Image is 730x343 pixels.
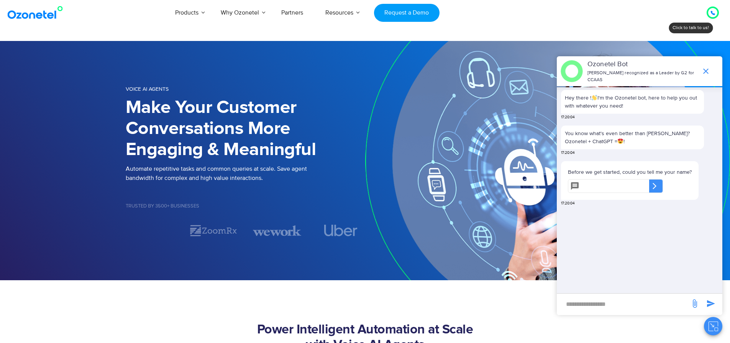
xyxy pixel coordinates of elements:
div: new-msg-input [561,297,686,311]
p: You know what's even better than [PERSON_NAME]? Ozonetel + ChatGPT = ! [565,129,700,145]
div: 2 / 7 [189,224,238,237]
a: Request a Demo [374,4,440,22]
h5: Trusted by 3500+ Businesses [126,204,365,209]
span: end chat or minimize [698,64,714,79]
span: send message [687,296,702,311]
div: Image Carousel [126,224,365,237]
h1: Make Your Customer Conversations More Engaging & Meaningful [126,97,365,160]
img: wework [253,224,301,237]
button: Close chat [704,317,722,335]
img: 😍 [618,139,623,144]
span: 17:20:04 [561,150,575,156]
span: send message [703,296,719,311]
div: 1 / 7 [126,226,174,235]
p: Automate repetitive tasks and common queries at scale. Save agent bandwidth for complex and high ... [126,164,365,183]
p: Hey there ! I'm the Ozonetel bot, here to help you out with whatever you need! [565,94,700,110]
span: 17:20:04 [561,201,575,206]
div: 4 / 7 [317,225,365,236]
span: 17:20:04 [561,114,575,120]
img: header [561,60,583,82]
div: 3 / 7 [253,224,301,237]
p: Before we get started, could you tell me your name? [568,168,692,176]
p: [PERSON_NAME] recognized as a Leader by G2 for CCAAS [587,70,697,83]
img: uber [324,225,358,236]
p: Ozonetel Bot [587,59,697,70]
img: 👋 [592,95,597,100]
span: Voice AI Agents [126,86,169,92]
img: zoomrx [189,224,238,237]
